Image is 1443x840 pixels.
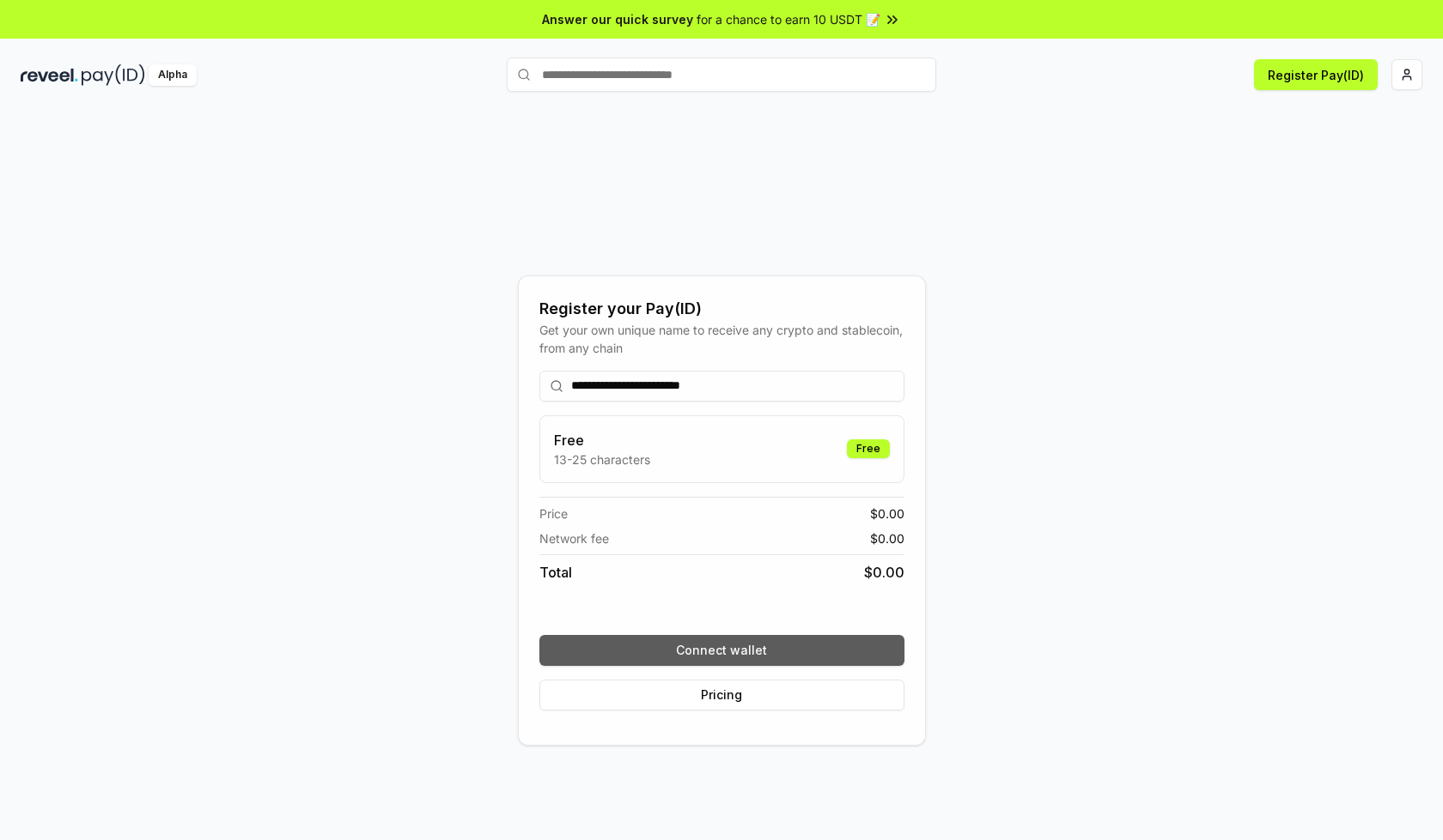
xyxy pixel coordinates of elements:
span: $ 0.00 [870,505,904,523]
div: Free [847,439,890,458]
img: reveel_dark [21,64,78,86]
h3: Free [554,430,650,450]
span: for a chance to earn 10 USDT 📝 [697,10,880,28]
div: Get your own unique name to receive any crypto and stablecoin, from any chain [539,321,904,357]
div: Register your Pay(ID) [539,297,904,321]
span: Price [539,505,568,523]
span: Network fee [539,529,609,547]
button: Pricing [539,680,904,710]
span: $ 0.00 [870,529,904,547]
span: Total [539,562,572,583]
img: pay_id [82,64,145,86]
span: Answer our quick survey [542,10,693,28]
p: 13-25 characters [554,450,650,468]
button: Connect wallet [539,635,904,666]
button: Register Pay(ID) [1254,59,1378,90]
div: Alpha [149,64,197,86]
span: $ 0.00 [864,562,904,583]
